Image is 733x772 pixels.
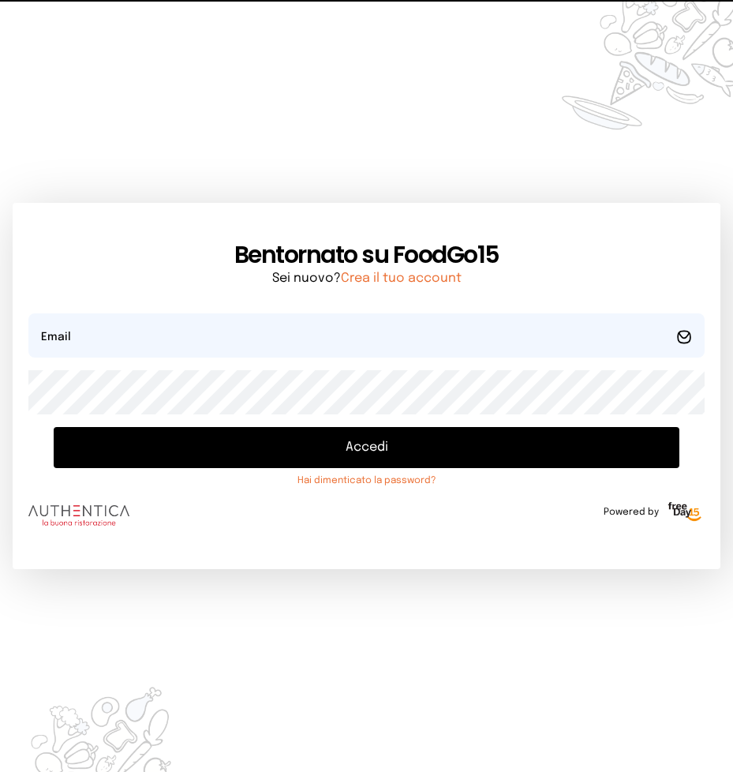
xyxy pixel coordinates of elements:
img: logo-freeday.3e08031.png [665,500,705,525]
a: Hai dimenticato la password? [54,474,679,487]
a: Crea il tuo account [341,272,462,285]
p: Sei nuovo? [28,269,705,288]
img: logo.8f33a47.png [28,505,129,526]
button: Accedi [54,427,679,468]
h1: Bentornato su FoodGo15 [28,241,705,269]
span: Powered by [604,506,659,519]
